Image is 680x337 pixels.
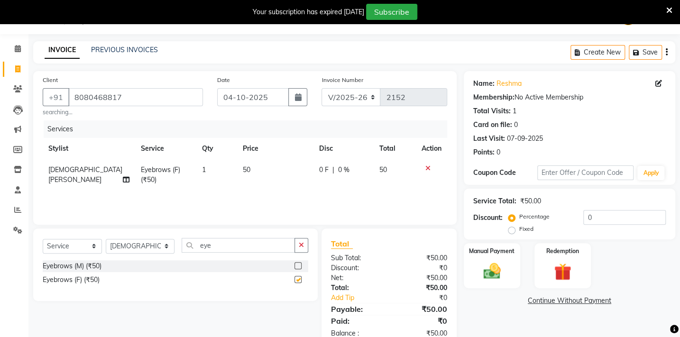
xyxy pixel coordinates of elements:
img: _cash.svg [478,261,506,281]
button: +91 [43,88,69,106]
div: Coupon Code [473,168,537,178]
span: 0 F [319,165,329,175]
th: Total [374,138,416,159]
div: 0 [514,120,518,130]
div: ₹0 [400,293,454,303]
a: Reshma [496,79,522,89]
div: Card on file: [473,120,512,130]
span: [DEMOGRAPHIC_DATA][PERSON_NAME] [48,165,122,184]
div: Service Total: [473,196,516,206]
div: No Active Membership [473,92,666,102]
span: 50 [379,165,387,174]
div: 07-09-2025 [507,134,543,144]
div: ₹50.00 [389,303,454,315]
div: Sub Total: [324,253,389,263]
div: Eyebrows (F) (₹50) [43,275,100,285]
div: Paid: [324,315,389,327]
div: Name: [473,79,495,89]
input: Enter Offer / Coupon Code [537,165,634,180]
label: Invoice Number [322,76,363,84]
div: Discount: [324,263,389,273]
span: | [332,165,334,175]
div: Total: [324,283,389,293]
div: Last Visit: [473,134,505,144]
div: Discount: [473,213,503,223]
div: Net: [324,273,389,283]
span: Total [331,239,353,249]
div: 1 [513,106,516,116]
span: Eyebrows (F) (₹50) [141,165,180,184]
div: Payable: [324,303,389,315]
div: ₹50.00 [389,283,454,293]
th: Qty [196,138,237,159]
a: Continue Without Payment [466,296,673,306]
a: Add Tip [324,293,400,303]
div: Your subscription has expired [DATE] [253,7,364,17]
a: PREVIOUS INVOICES [91,46,158,54]
div: ₹50.00 [520,196,541,206]
div: Points: [473,147,495,157]
div: Total Visits: [473,106,511,116]
button: Create New [570,45,625,60]
label: Percentage [519,212,550,221]
span: 50 [243,165,250,174]
th: Service [135,138,196,159]
div: Services [44,120,454,138]
span: 0 % [338,165,349,175]
label: Date [217,76,230,84]
label: Redemption [546,247,579,255]
button: Subscribe [366,4,417,20]
div: Eyebrows (M) (₹50) [43,261,101,271]
div: ₹50.00 [389,273,454,283]
label: Client [43,76,58,84]
label: Fixed [519,225,533,233]
input: Search by Name/Mobile/Email/Code [68,88,203,106]
th: Price [237,138,313,159]
div: Membership: [473,92,515,102]
div: ₹0 [389,315,454,327]
div: ₹0 [389,263,454,273]
small: searching... [43,108,203,117]
div: 0 [496,147,500,157]
button: Save [629,45,662,60]
span: 1 [202,165,206,174]
th: Stylist [43,138,135,159]
th: Action [416,138,447,159]
label: Manual Payment [469,247,515,255]
img: _gift.svg [549,261,577,282]
input: Search or Scan [182,238,295,253]
a: INVOICE [45,42,80,59]
button: Apply [637,166,664,180]
div: ₹50.00 [389,253,454,263]
th: Disc [313,138,374,159]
